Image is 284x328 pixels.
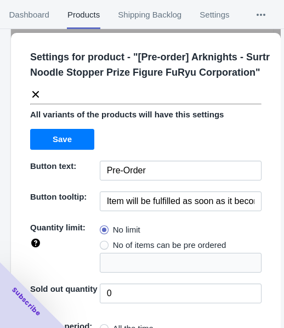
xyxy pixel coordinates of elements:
button: More tabs [238,1,283,29]
span: All variants of the products will have this settings [30,110,224,119]
span: Settings [200,1,230,29]
span: Button text: [30,161,76,171]
button: Save [30,129,94,150]
span: Button tooltip: [30,192,87,201]
p: Settings for product - " [Pre-order] Arknights - Surtr Noodle Stopper Prize Figure FuRyu Corporat... [30,49,270,80]
span: Subscribe [10,285,43,318]
span: Products [67,1,100,29]
span: No of items can be pre ordered [113,240,226,251]
span: Dashboard [9,1,49,29]
span: Shipping Backlog [118,1,182,29]
span: No limit [113,224,140,235]
span: Save [53,135,72,144]
span: Quantity limit: [30,223,86,232]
